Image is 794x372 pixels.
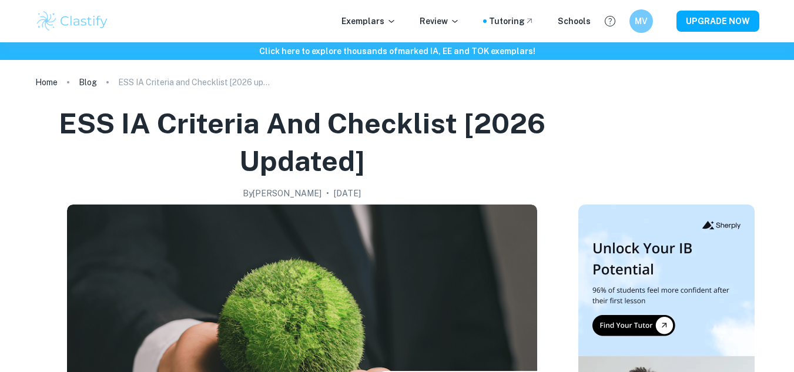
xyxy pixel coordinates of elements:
button: MV [629,9,653,33]
p: Exemplars [341,15,396,28]
h2: [DATE] [334,187,361,200]
p: • [326,187,329,200]
button: UPGRADE NOW [676,11,759,32]
p: ESS IA Criteria and Checklist [2026 updated] [118,76,271,89]
h6: Click here to explore thousands of marked IA, EE and TOK exemplars ! [2,45,792,58]
a: Tutoring [489,15,534,28]
a: Schools [558,15,591,28]
p: Review [420,15,460,28]
img: Clastify logo [35,9,110,33]
a: Blog [79,74,97,91]
h2: By [PERSON_NAME] [243,187,321,200]
a: Home [35,74,58,91]
h6: MV [634,15,648,28]
button: Help and Feedback [600,11,620,31]
h1: ESS IA Criteria and Checklist [2026 updated] [40,105,564,180]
